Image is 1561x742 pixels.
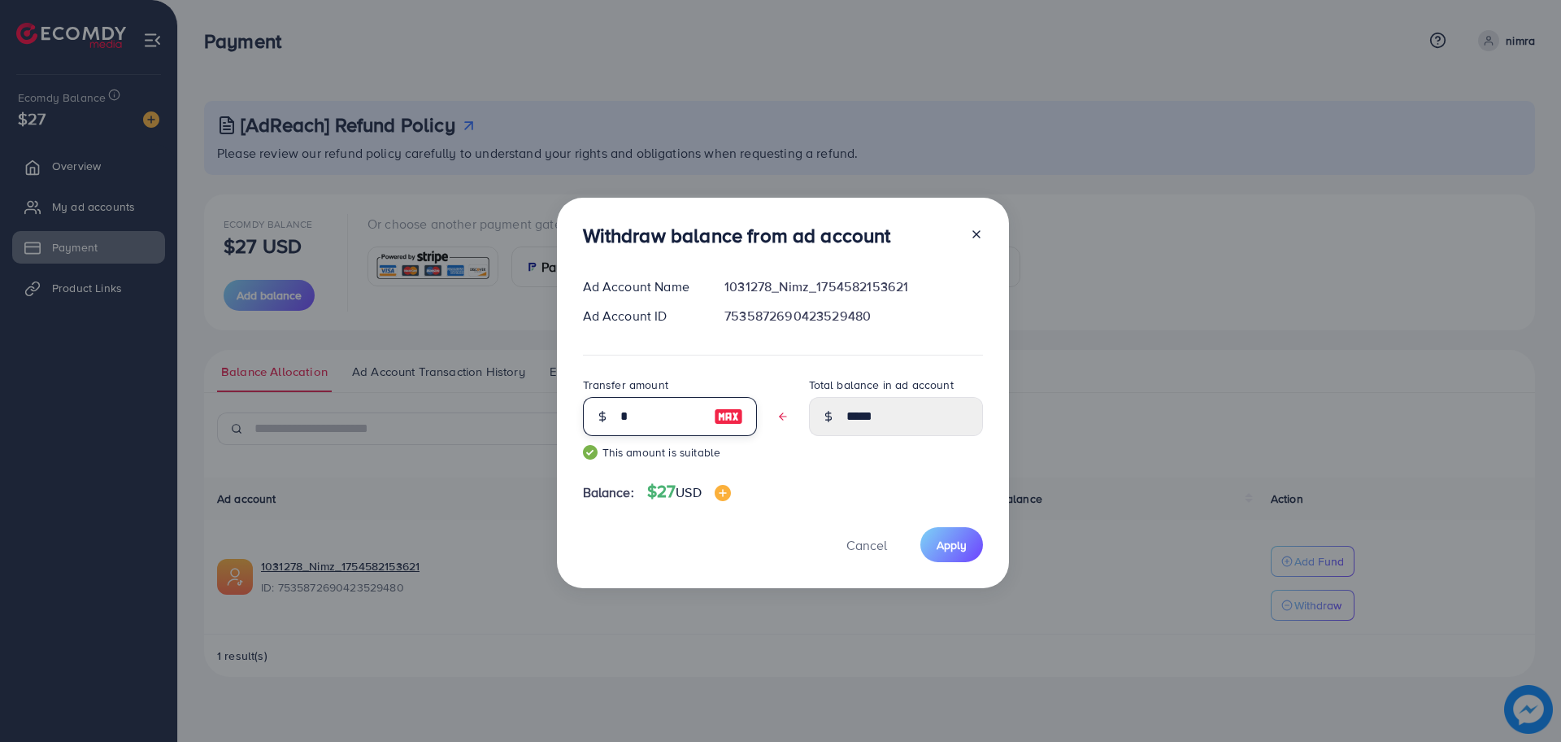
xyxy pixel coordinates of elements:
img: guide [583,445,598,460]
label: Total balance in ad account [809,377,954,393]
img: image [715,485,731,501]
div: Ad Account Name [570,277,712,296]
img: image [714,407,743,426]
span: Balance: [583,483,634,502]
div: Ad Account ID [570,307,712,325]
label: Transfer amount [583,377,668,393]
h4: $27 [647,482,731,502]
h3: Withdraw balance from ad account [583,224,891,247]
span: Cancel [846,536,887,554]
button: Cancel [826,527,907,562]
div: 7535872690423529480 [711,307,995,325]
span: Apply [937,537,967,553]
button: Apply [920,527,983,562]
small: This amount is suitable [583,444,757,460]
div: 1031278_Nimz_1754582153621 [711,277,995,296]
span: USD [676,483,701,501]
